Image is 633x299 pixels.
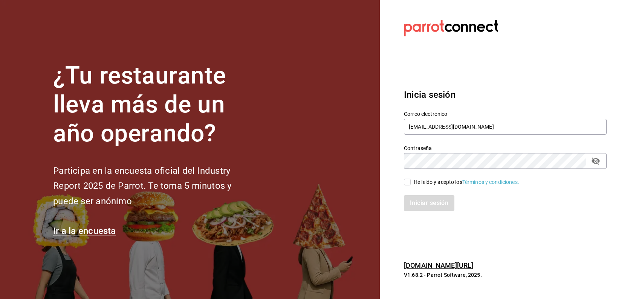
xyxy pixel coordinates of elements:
p: V1.68.2 - Parrot Software, 2025. [404,271,607,279]
a: Ir a la encuesta [53,226,116,236]
div: He leído y acepto los [414,178,519,186]
input: Ingresa tu correo electrónico [404,119,607,135]
h2: Participa en la encuesta oficial del Industry Report 2025 de Parrot. Te toma 5 minutos y puede se... [53,163,257,209]
button: passwordField [589,155,602,167]
h3: Inicia sesión [404,88,607,102]
a: [DOMAIN_NAME][URL] [404,261,473,269]
label: Contraseña [404,146,607,151]
h1: ¿Tu restaurante lleva más de un año operando? [53,61,257,148]
a: Términos y condiciones. [462,179,519,185]
label: Correo electrónico [404,111,607,117]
